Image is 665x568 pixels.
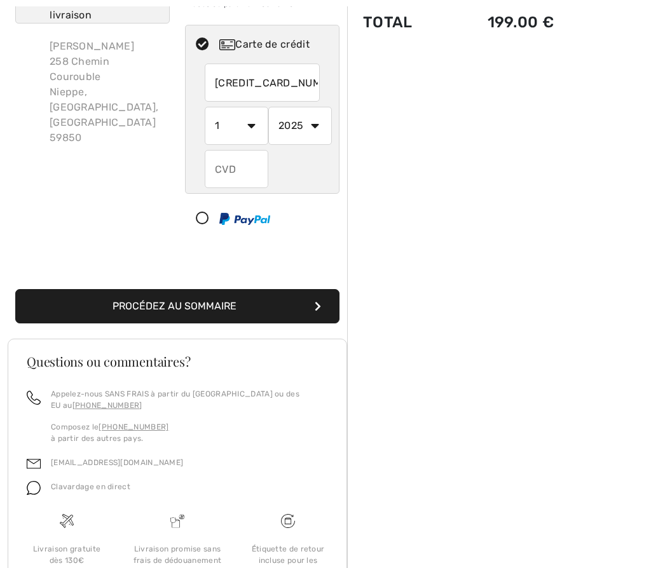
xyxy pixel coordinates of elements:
[219,39,235,50] img: Carte de crédit
[205,64,320,102] input: Numéro de la carte
[72,401,142,410] a: [PHONE_NUMBER]
[363,1,444,44] td: Total
[15,289,339,323] button: Procédez au sommaire
[219,37,331,52] div: Carte de crédit
[281,514,295,528] img: Livraison gratuite dès 130&#8364;
[39,29,170,156] div: [PERSON_NAME] 258 Chemin Courouble Nieppe, [GEOGRAPHIC_DATA], [GEOGRAPHIC_DATA] 59850
[219,213,270,225] img: PayPal
[51,458,183,467] a: [EMAIL_ADDRESS][DOMAIN_NAME]
[27,391,41,405] img: call
[51,421,328,444] p: Composez le à partir des autres pays.
[27,481,41,495] img: chat
[205,150,268,188] input: CVD
[51,388,328,411] p: Appelez-nous SANS FRAIS à partir du [GEOGRAPHIC_DATA] ou des EU au
[51,482,130,491] span: Clavardage en direct
[27,355,328,368] h3: Questions ou commentaires?
[444,1,554,44] td: 199.00 €
[27,457,41,471] img: email
[60,514,74,528] img: Livraison gratuite dès 130&#8364;
[170,514,184,528] img: Livraison promise sans frais de dédouanement surprise&nbsp;!
[99,423,168,431] a: [PHONE_NUMBER]
[22,543,112,566] div: Livraison gratuite dès 130€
